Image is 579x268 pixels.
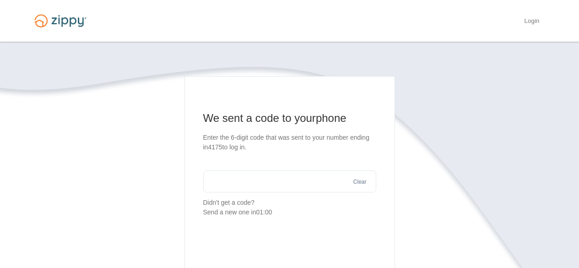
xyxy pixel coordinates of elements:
[524,17,539,27] a: Login
[29,10,92,32] img: Logo
[351,178,369,186] button: Clear
[203,133,376,152] p: Enter the 6-digit code that was sent to your number ending in 4175 to log in.
[203,198,376,217] p: Didn't get a code?
[203,111,376,126] h1: We sent a code to your phone
[203,208,376,217] div: Send a new one in 01:00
